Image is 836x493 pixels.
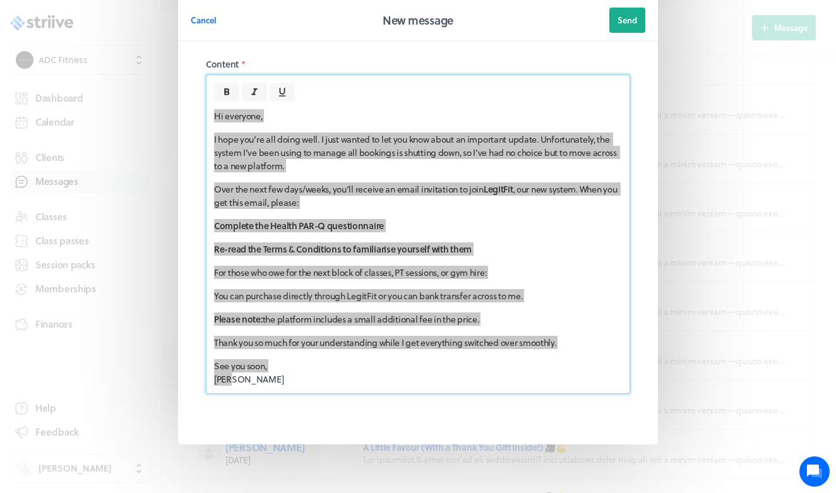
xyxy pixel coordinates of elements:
p: See you soon, [PERSON_NAME] [214,359,622,386]
h2: We're here to help. Ask us anything! [19,84,234,124]
p: I hope you’re all doing well. I just wanted to let you know about an important update. Unfortunat... [214,133,622,172]
p: the platform includes a small additional fee in the price. [214,312,622,326]
p: Hi everyone, [214,109,622,122]
strong: Complete the Health PAR-Q questionnaire [214,219,384,232]
button: Send [609,8,645,33]
button: New conversation [20,147,233,172]
input: Search articles [37,217,225,242]
span: Send [618,15,637,26]
p: Find an answer quickly [17,196,236,211]
strong: LegitFit [484,182,513,196]
button: Cancel [191,8,217,33]
p: Over the next few days/weeks, you’ll receive an email invitation to join , our new system. When y... [214,182,622,209]
span: Cancel [191,15,217,26]
p: You can purchase directly through LegitFit or you can bank transfer across to me. [214,289,622,302]
h2: New message [383,11,453,29]
strong: Please note: [214,312,263,326]
span: New conversation [81,155,152,165]
iframe: gist-messenger-bubble-iframe [799,456,830,487]
strong: Re-read the Terms & Conditions to familiarise yourself with them [214,242,472,256]
p: For those who owe for the next block of classes, PT sessions, or gym hire: [214,266,622,279]
label: Content [206,58,630,71]
h1: Hi [PERSON_NAME] [19,61,234,81]
p: Thank you so much for your understanding while I get everything switched over smoothly. [214,336,622,349]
